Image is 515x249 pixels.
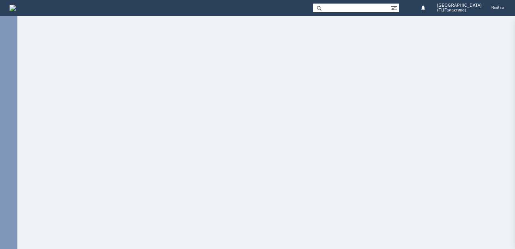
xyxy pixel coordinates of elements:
[437,3,482,8] span: [GEOGRAPHIC_DATA]
[391,4,399,11] span: Расширенный поиск
[445,8,466,13] span: Галактика)
[9,5,16,11] a: Перейти на домашнюю страницу
[437,8,444,13] span: (ТЦ
[9,5,16,11] img: logo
